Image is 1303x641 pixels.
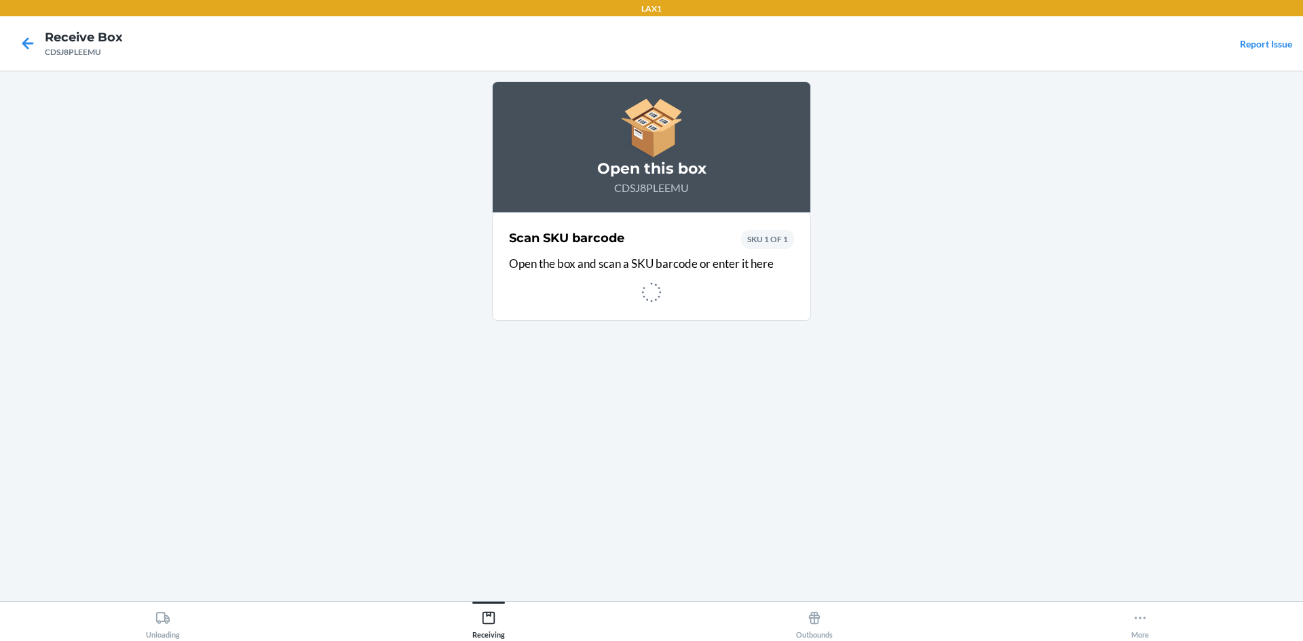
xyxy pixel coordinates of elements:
div: Unloading [146,605,180,639]
div: Outbounds [796,605,833,639]
p: LAX1 [641,3,662,15]
h2: Scan SKU barcode [509,229,624,247]
h3: Open this box [509,158,794,180]
p: CDSJ8PLEEMU [509,180,794,196]
button: More [977,602,1303,639]
button: Outbounds [651,602,977,639]
div: More [1131,605,1149,639]
div: CDSJ8PLEEMU [45,46,123,58]
button: Receiving [326,602,651,639]
p: SKU 1 OF 1 [747,233,788,246]
a: Report Issue [1240,38,1292,50]
div: Receiving [472,605,505,639]
p: Open the box and scan a SKU barcode or enter it here [509,255,794,273]
h4: Receive Box [45,28,123,46]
